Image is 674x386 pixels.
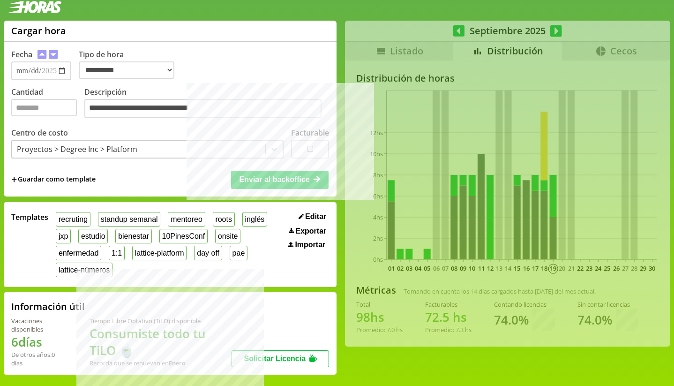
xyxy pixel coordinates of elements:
span: Templates [11,212,48,222]
button: jxp [56,229,71,243]
button: lattice-números [56,263,112,277]
div: Proyectos > Degree Inc > Platform [17,144,137,154]
button: enfermedad [56,246,101,260]
button: standup semanal [98,212,160,227]
span: Enviar al backoffice [240,175,310,183]
label: Fecha [11,49,32,60]
label: Facturable [291,128,329,138]
button: estudio [78,229,108,243]
button: roots [213,212,235,227]
div: Vacaciones disponibles [11,317,67,333]
button: Exportar [286,227,329,236]
span: Importar [295,241,325,249]
label: Cantidad [11,87,84,121]
span: Editar [305,212,326,221]
button: Solicitar Licencia [232,350,329,367]
select: Tipo de hora [79,61,174,79]
img: logotipo [7,1,62,13]
button: 10PinesConf [159,229,208,243]
b: Enero [169,359,186,367]
button: day off [194,246,222,260]
button: mentoreo [168,212,205,227]
h2: Información útil [11,300,85,313]
button: recruting [56,212,90,227]
label: Descripción [84,87,329,121]
span: Exportar [296,227,327,235]
button: inglés [242,212,267,227]
div: Recordá que se renuevan en [90,359,232,367]
div: De otros años: 0 días [11,350,67,367]
button: Enviar al backoffice [231,171,329,189]
span: Solicitar Licencia [244,355,306,363]
label: Centro de costo [11,128,68,138]
textarea: Descripción [84,99,322,119]
button: Editar [296,212,330,221]
span: + [11,174,17,185]
label: Tipo de hora [79,49,182,80]
button: pae [230,246,247,260]
h1: Consumiste todo tu TiLO 🍵 [90,325,232,359]
div: Tiempo Libre Optativo (TiLO) disponible [90,317,232,325]
button: 1:1 [109,246,125,260]
button: bienestar [115,229,151,243]
button: onsite [215,229,240,243]
button: lattice-platform [132,246,187,260]
h1: Cargar hora [11,24,66,37]
h1: 6 días [11,333,67,350]
span: +Guardar como template [11,174,96,185]
input: Cantidad [11,99,77,116]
